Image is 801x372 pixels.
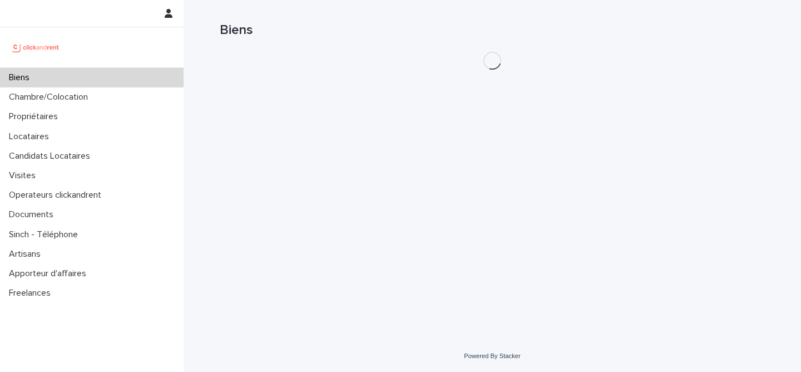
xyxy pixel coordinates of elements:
[4,249,50,260] p: Artisans
[4,131,58,142] p: Locataires
[4,170,44,181] p: Visites
[4,268,95,279] p: Apporteur d'affaires
[9,36,63,58] img: UCB0brd3T0yccxBKYDjQ
[4,72,38,83] p: Biens
[4,111,67,122] p: Propriétaires
[464,353,520,359] a: Powered By Stacker
[4,229,87,240] p: Sinch - Téléphone
[4,151,99,161] p: Candidats Locataires
[4,92,97,102] p: Chambre/Colocation
[220,22,765,38] h1: Biens
[4,288,60,298] p: Freelances
[4,209,62,220] p: Documents
[4,190,110,200] p: Operateurs clickandrent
